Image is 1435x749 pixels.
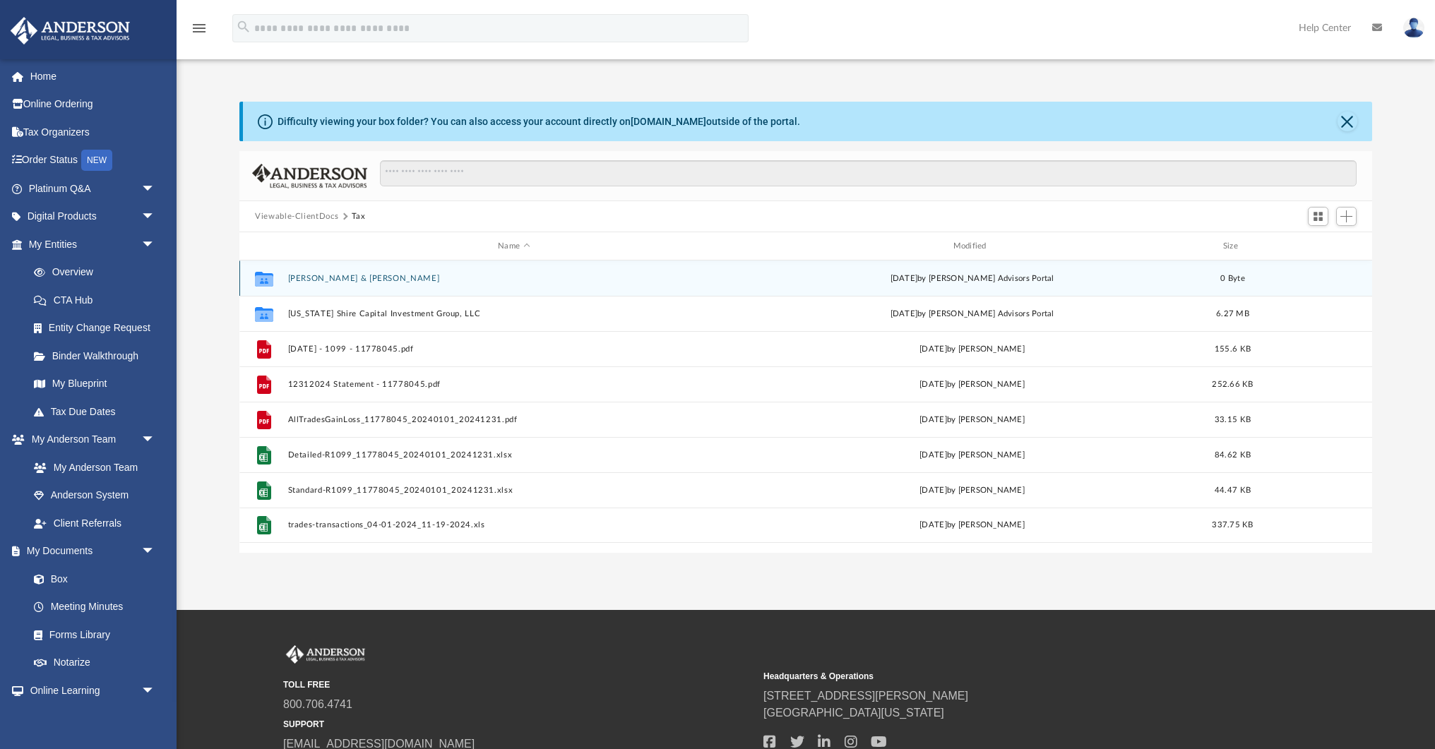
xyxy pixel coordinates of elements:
span: 6.27 MB [1216,310,1249,318]
span: 252.66 KB [1212,381,1253,388]
button: Close [1338,112,1357,131]
span: arrow_drop_down [141,230,169,259]
a: Forms Library [20,621,162,649]
button: Switch to Grid View [1308,207,1329,227]
a: Tax Organizers [10,118,177,146]
a: My Documentsarrow_drop_down [10,537,169,565]
div: [DATE] by [PERSON_NAME] [746,343,1198,356]
div: [DATE] by [PERSON_NAME] [746,519,1198,532]
i: search [236,19,251,35]
span: 84.62 KB [1215,451,1251,459]
button: [PERSON_NAME] & [PERSON_NAME] [288,274,740,283]
a: Meeting Minutes [20,593,169,621]
a: Home [10,62,177,90]
input: Search files and folders [380,160,1357,187]
a: My Blueprint [20,370,169,398]
div: [DATE] by [PERSON_NAME] [746,414,1198,426]
i: menu [191,20,208,37]
button: 12312024 Statement - 11778045.pdf [288,380,740,389]
div: [DATE] by [PERSON_NAME] [746,449,1198,462]
span: arrow_drop_down [141,676,169,705]
button: AllTradesGainLoss_11778045_20240101_20241231.pdf [288,415,740,424]
span: 33.15 KB [1215,416,1251,424]
button: Viewable-ClientDocs [255,210,338,223]
div: Difficulty viewing your box folder? You can also access your account directly on outside of the p... [278,114,800,129]
div: Name [287,240,740,253]
div: [DATE] by [PERSON_NAME] [746,378,1198,391]
div: grid [239,260,1372,553]
div: id [1267,240,1366,253]
a: menu [191,27,208,37]
div: Size [1205,240,1261,253]
button: [DATE] - 1099 - 11778045.pdf [288,344,740,354]
a: [STREET_ADDRESS][PERSON_NAME] [763,690,968,702]
img: Anderson Advisors Platinum Portal [283,645,368,664]
a: Box [20,565,162,593]
div: [DATE] by [PERSON_NAME] [746,484,1198,497]
span: arrow_drop_down [141,174,169,203]
span: 155.6 KB [1215,345,1251,353]
a: Entity Change Request [20,314,177,342]
a: Notarize [20,649,169,677]
img: Anderson Advisors Platinum Portal [6,17,134,44]
a: My Anderson Teamarrow_drop_down [10,426,169,454]
a: Anderson System [20,481,169,510]
div: Modified [746,240,1198,253]
a: [DOMAIN_NAME] [631,116,706,127]
span: 0 Byte [1220,275,1245,282]
a: Platinum Q&Aarrow_drop_down [10,174,177,203]
span: arrow_drop_down [141,203,169,232]
a: My Entitiesarrow_drop_down [10,230,177,258]
span: 44.47 KB [1215,486,1251,494]
a: [GEOGRAPHIC_DATA][US_STATE] [763,707,944,719]
a: CTA Hub [20,286,177,314]
div: id [246,240,281,253]
img: User Pic [1403,18,1424,38]
a: Tax Due Dates [20,397,177,426]
a: Binder Walkthrough [20,342,177,370]
a: 800.706.4741 [283,698,352,710]
a: Overview [20,258,177,287]
a: My Anderson Team [20,453,162,481]
a: Order StatusNEW [10,146,177,175]
a: Online Ordering [10,90,177,119]
small: Headquarters & Operations [763,670,1234,683]
a: Online Learningarrow_drop_down [10,676,169,705]
div: [DATE] by [PERSON_NAME] Advisors Portal [746,272,1198,285]
button: trades-transactions_04-01-2024_11-19-2024.xls [288,520,740,529]
button: Tax [352,210,366,223]
span: 337.75 KB [1212,521,1253,529]
div: NEW [81,150,112,171]
div: [DATE] by [PERSON_NAME] Advisors Portal [746,308,1198,320]
button: Standard-R1099_11778045_20240101_20241231.xlsx [288,486,740,495]
button: Detailed-R1099_11778045_20240101_20241231.xlsx [288,450,740,460]
button: [US_STATE] Shire Capital Investment Group, LLC [288,309,740,318]
span: arrow_drop_down [141,537,169,566]
a: Client Referrals [20,509,169,537]
a: Digital Productsarrow_drop_down [10,203,177,231]
button: Add [1336,207,1357,227]
span: arrow_drop_down [141,426,169,455]
small: TOLL FREE [283,678,754,691]
small: SUPPORT [283,718,754,731]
